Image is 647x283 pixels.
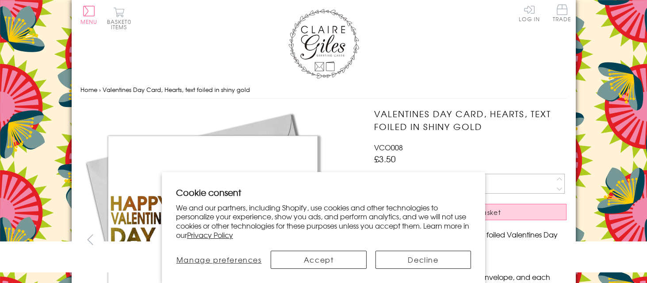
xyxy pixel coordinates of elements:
[80,18,98,26] span: Menu
[374,153,396,165] span: £3.50
[107,7,131,30] button: Basket0 items
[176,254,262,265] span: Manage preferences
[176,186,471,199] h2: Cookie consent
[176,203,471,240] p: We and our partners, including Shopify, use cookies and other technologies to personalize your ex...
[99,85,101,94] span: ›
[288,9,359,79] img: Claire Giles Greetings Cards
[375,251,471,269] button: Decline
[374,142,403,153] span: VCO008
[519,4,540,22] a: Log In
[553,4,571,22] span: Trade
[80,85,97,94] a: Home
[80,229,100,249] button: prev
[80,81,567,99] nav: breadcrumbs
[176,251,262,269] button: Manage preferences
[111,18,131,31] span: 0 items
[374,107,567,133] h1: Valentines Day Card, Hearts, text foiled in shiny gold
[187,229,233,240] a: Privacy Policy
[553,4,571,23] a: Trade
[80,6,98,24] button: Menu
[271,251,366,269] button: Accept
[103,85,250,94] span: Valentines Day Card, Hearts, text foiled in shiny gold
